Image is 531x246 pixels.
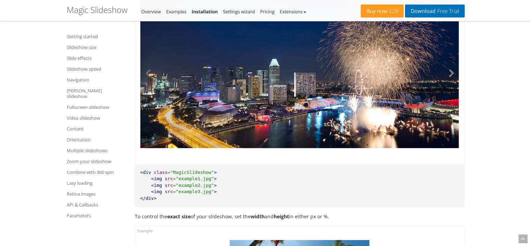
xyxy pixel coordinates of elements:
a: Slideshow size [67,43,126,51]
span: src [165,183,173,188]
a: Video slideshow [67,114,126,122]
strong: height [274,213,289,220]
span: > [214,170,217,175]
span: "example1.jpg" [176,176,214,181]
span: "example2.jpg" [176,183,214,188]
span: src [165,176,173,181]
span: Free Trial [435,8,459,14]
strong: width [251,213,265,220]
span: £29 [388,8,398,14]
span: <div [140,170,151,175]
a: Slideshow speed [67,65,126,73]
span: = [168,170,170,175]
a: Zoom your slideshow [67,157,126,166]
a: Orientation [67,135,126,144]
a: Installation [192,8,218,15]
p: To control the of your slideshow, set the and in either px or %. [135,212,465,220]
span: = [173,176,176,181]
a: Settings wizard [223,8,255,15]
span: "MagicSlideshow" [170,170,214,175]
a: Fullscreen slideshow [67,103,126,111]
strong: exact size [167,213,191,220]
h1: Magic Slideshow [67,5,127,14]
a: Overview [141,8,161,15]
a: Navigation [67,76,126,84]
a: DownloadFree Trial [405,5,464,17]
span: = [173,183,176,188]
span: <img [151,189,162,194]
span: = [173,189,176,194]
span: class [154,170,168,175]
span: </div> [140,196,157,201]
a: Parameters [67,211,126,220]
a: Pricing [260,8,274,15]
a: Lazy loading [67,179,126,187]
span: "example3.jpg" [176,189,214,194]
a: Examples [166,8,186,15]
a: Content [67,125,126,133]
span: > [214,176,217,181]
a: Retina images [67,190,126,198]
a: Getting started [67,32,126,41]
span: src [165,189,173,194]
span: <img [151,176,162,181]
a: Slide effects [67,54,126,62]
a: Combine with 360 spin [67,168,126,176]
span: > [214,183,217,188]
a: [PERSON_NAME] slideshow [67,86,126,100]
a: API & Callbacks [67,201,126,209]
span: > [214,189,217,194]
span: <img [151,183,162,188]
a: Multiple slideshows [67,146,126,155]
a: Extensions [280,8,306,15]
a: Buy now£29 [361,5,404,17]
